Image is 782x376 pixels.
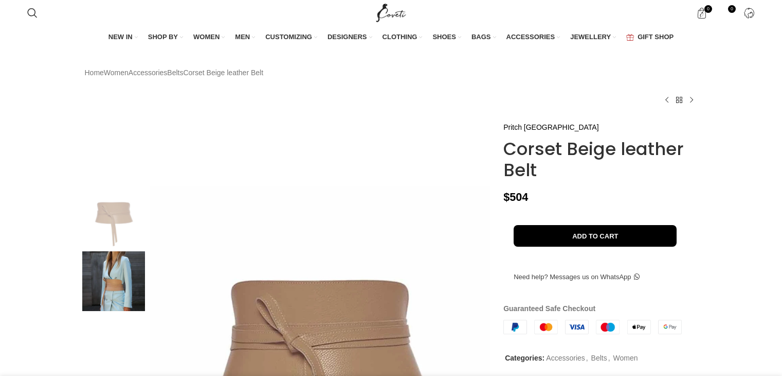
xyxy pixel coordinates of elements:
span: DESIGNERS [328,32,367,42]
span: WOMEN [193,32,220,42]
span: CLOTHING [383,32,417,42]
a: CUSTOMIZING [265,27,317,48]
span: ACCESSORIES [506,32,555,42]
span: GIFT SHOP [638,32,674,42]
a: NEW IN [108,27,138,48]
a: Home [85,67,104,78]
a: ACCESSORIES [506,27,560,48]
bdi: 504 [503,191,528,203]
h1: Corset Beige leather Belt [503,139,697,181]
a: 0 [692,3,713,23]
a: Next product [685,94,698,106]
a: Accessories [129,67,167,78]
a: CLOTHING [383,27,423,48]
span: SHOP BY [148,32,178,42]
span: $ [503,191,510,203]
img: Corset Yellow Leather Belt Accessories British designer Coveti [82,186,145,246]
strong: Guaranteed Safe Checkout [503,304,595,313]
div: Main navigation [22,27,760,48]
span: 0 [704,5,712,13]
img: guaranteed-safe-checkout-bordered.j [503,320,682,334]
a: Belts [167,67,183,78]
a: SHOP BY [148,27,183,48]
span: BAGS [471,32,491,42]
a: Need help? Messages us on WhatsApp [503,266,649,287]
a: Pritch [GEOGRAPHIC_DATA] [503,122,598,133]
a: Belts [591,354,607,362]
a: Women [104,67,129,78]
span: 0 [728,5,736,13]
button: Add to cart [514,225,677,247]
a: Previous product [661,94,673,106]
a: Women [613,354,638,362]
a: Accessories [546,354,585,362]
span: CUSTOMIZING [265,32,312,42]
a: JEWELLERY [570,27,616,48]
nav: Breadcrumb [85,67,264,78]
a: Search [22,3,43,23]
a: Site logo [374,8,408,16]
img: GiftBag [626,34,634,41]
img: Corset Beige leather Belt Accessories British designer Coveti [82,251,145,312]
div: My Wishlist [715,3,736,23]
span: MEN [235,32,250,42]
span: , [586,352,588,364]
span: Categories: [505,354,544,362]
a: WOMEN [193,27,225,48]
a: DESIGNERS [328,27,372,48]
span: , [608,352,610,364]
a: 0 [715,3,736,23]
span: JEWELLERY [570,32,611,42]
a: GIFT SHOP [626,27,674,48]
a: MEN [235,27,255,48]
a: SHOES [432,27,461,48]
span: SHOES [432,32,456,42]
a: BAGS [471,27,496,48]
span: NEW IN [108,32,133,42]
span: Corset Beige leather Belt [183,67,263,78]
